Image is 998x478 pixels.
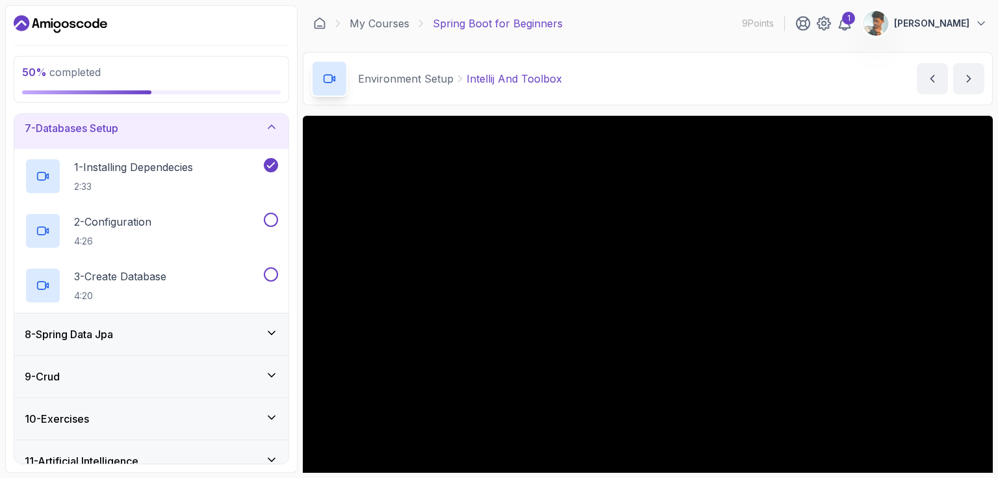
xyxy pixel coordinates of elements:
p: Intellij And Toolbox [467,71,562,86]
button: user profile image[PERSON_NAME] [863,10,988,36]
button: previous content [917,63,948,94]
a: Dashboard [14,14,107,34]
span: completed [22,66,101,79]
span: 50 % [22,66,47,79]
button: 10-Exercises [14,398,288,440]
button: 8-Spring Data Jpa [14,313,288,355]
p: 2:33 [74,180,193,193]
p: 4:20 [74,289,166,302]
img: user profile image [864,11,888,36]
button: 2-Configuration4:26 [25,213,278,249]
p: 2 - Configuration [74,214,151,230]
p: Spring Boot for Beginners [433,16,563,31]
a: Dashboard [313,17,326,30]
p: [PERSON_NAME] [894,17,969,30]
p: 3 - Create Database [74,269,166,284]
a: My Courses [350,16,409,31]
h3: 7 - Databases Setup [25,120,118,136]
div: 1 [842,12,855,25]
button: 9-Crud [14,356,288,397]
h3: 9 - Crud [25,369,60,384]
p: 4:26 [74,235,151,248]
h3: 11 - Artificial Intelligence [25,453,138,469]
button: 7-Databases Setup [14,107,288,149]
button: next content [953,63,984,94]
button: 1-Installing Dependecies2:33 [25,158,278,194]
a: 1 [837,16,852,31]
h3: 10 - Exercises [25,411,89,427]
h3: 8 - Spring Data Jpa [25,326,113,342]
p: 1 - Installing Dependecies [74,159,193,175]
p: 9 Points [742,17,774,30]
button: 3-Create Database4:20 [25,267,278,304]
p: Environment Setup [358,71,454,86]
